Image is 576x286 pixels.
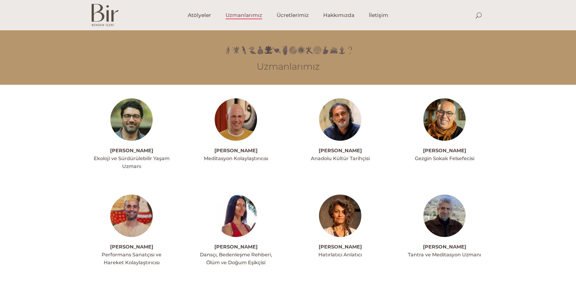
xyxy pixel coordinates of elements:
[215,195,257,237] img: amberprofil1-300x300.jpg
[94,156,170,169] span: Ekoloji ve Sürdürülebilir Yaşam Uzmanı
[323,12,354,19] span: Hakkımızda
[226,12,262,19] span: Uzmanlarımız
[102,252,161,265] span: Performans Sanatçısı ve Hareket Kolaylaştırıcısı
[110,98,153,141] img: ahmetacarprofil--300x300.jpg
[110,195,153,237] img: alperakprofil-300x300.jpg
[277,12,309,19] span: Ücretlerimiz
[311,156,370,161] span: Anadolu Kültür Tarihçisi
[423,244,466,250] a: [PERSON_NAME]
[415,156,474,161] span: Gezgin Sokak Felsefecisi
[200,252,272,265] span: Dansçı, Bedenleşme Rehberi, Ölüm ve Doğum Eşikçisi
[369,12,388,19] span: İletişim
[319,98,361,141] img: Ali_Canip_Olgunlu_003_copy-300x300.jpg
[110,148,153,153] a: [PERSON_NAME]
[214,244,258,250] a: [PERSON_NAME]
[408,252,481,258] span: Tantra ve Meditasyon Uzmanı
[214,148,258,153] a: [PERSON_NAME]
[318,252,362,258] span: Hatırlatıcı Anlatıcı
[204,156,268,161] span: Meditasyon Kolaylaştırıcısı
[423,195,466,237] img: Koray_Arham_Mincinozlu_002_copy-300x300.jpg
[188,12,211,19] span: Atölyeler
[319,148,362,153] a: [PERSON_NAME]
[423,98,466,141] img: alinakiprofil--300x300.jpg
[423,148,466,153] a: [PERSON_NAME]
[319,195,361,237] img: arbilprofilfoto-300x300.jpg
[319,244,362,250] a: [PERSON_NAME]
[92,61,485,72] h3: Uzmanlarımız
[110,244,153,250] a: [PERSON_NAME]
[215,98,257,141] img: meditasyon-ahmet-1-300x300.jpg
